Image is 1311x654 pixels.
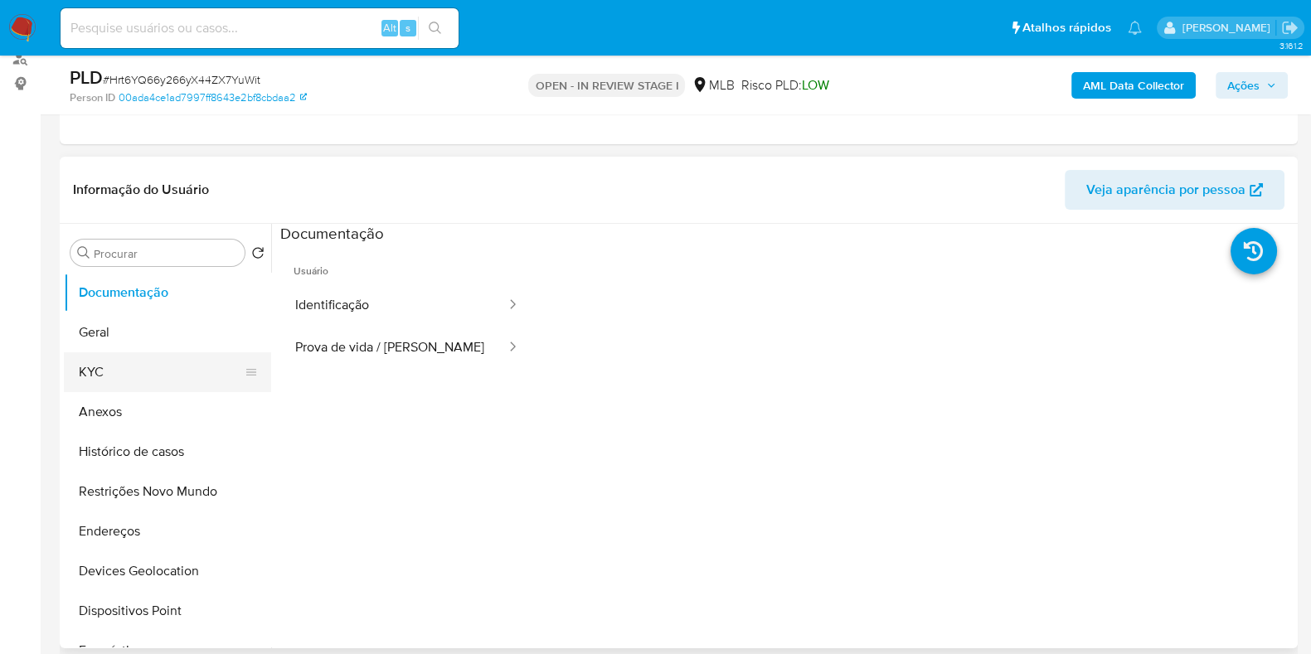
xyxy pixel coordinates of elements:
button: Restrições Novo Mundo [64,472,271,511]
button: Anexos [64,392,271,432]
span: Veja aparência por pessoa [1086,170,1245,210]
button: Dispositivos Point [64,591,271,631]
button: search-icon [418,17,452,40]
button: KYC [64,352,258,392]
input: Pesquise usuários ou casos... [61,17,459,39]
p: OPEN - IN REVIEW STAGE I [528,74,685,97]
button: Documentação [64,273,271,312]
button: AML Data Collector [1071,72,1196,99]
span: Ações [1227,72,1260,99]
b: Person ID [70,90,115,105]
div: MLB [692,76,734,94]
button: Geral [64,312,271,352]
b: PLD [70,64,103,90]
span: Risco PLD: [740,76,828,94]
button: Veja aparência por pessoa [1065,170,1284,210]
input: Procurar [94,246,238,261]
a: 00ada4ce1ad7997ff8643e2bf8cbdaa2 [119,90,307,105]
span: LOW [801,75,828,94]
button: Procurar [77,246,90,259]
button: Endereços [64,511,271,551]
span: # Hrt6YQ66y266yX44ZX7YuWit [103,71,260,88]
p: jonathan.shikay@mercadolivre.com [1182,20,1275,36]
a: Sair [1281,19,1299,36]
a: Notificações [1128,21,1142,35]
h1: Informação do Usuário [73,182,209,198]
span: 3.161.2 [1279,39,1303,52]
b: AML Data Collector [1083,72,1184,99]
span: Atalhos rápidos [1022,19,1111,36]
button: Ações [1216,72,1288,99]
button: Histórico de casos [64,432,271,472]
span: s [405,20,410,36]
span: Alt [383,20,396,36]
button: Retornar ao pedido padrão [251,246,265,264]
button: Devices Geolocation [64,551,271,591]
